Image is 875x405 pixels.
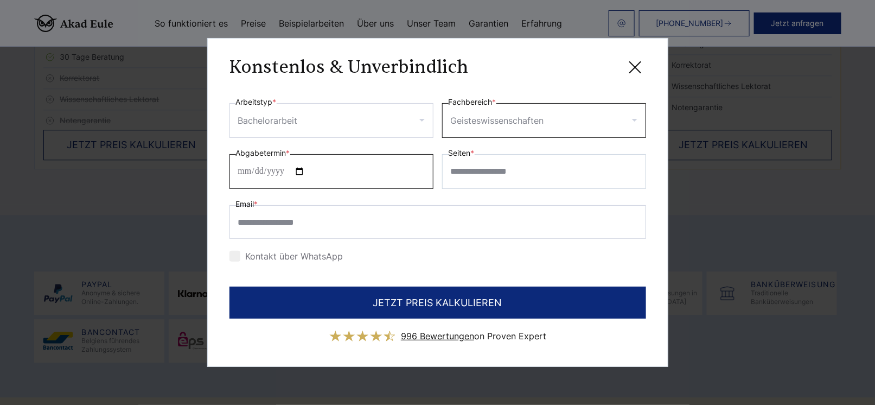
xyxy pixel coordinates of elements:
div: on Proven Expert [401,327,546,345]
label: Abgabetermin [236,147,290,160]
label: Kontakt über WhatsApp [229,251,343,262]
h3: Konstenlos & Unverbindlich [229,56,469,78]
label: Email [236,198,258,211]
div: Bachelorarbeit [238,112,298,129]
button: JETZT PREIS KALKULIEREN [229,287,646,319]
div: Geisteswissenschaften [451,112,544,129]
label: Arbeitstyp [236,96,277,109]
label: Seiten [449,147,475,160]
span: 996 Bewertungen [401,331,474,341]
label: Fachbereich [449,96,496,109]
